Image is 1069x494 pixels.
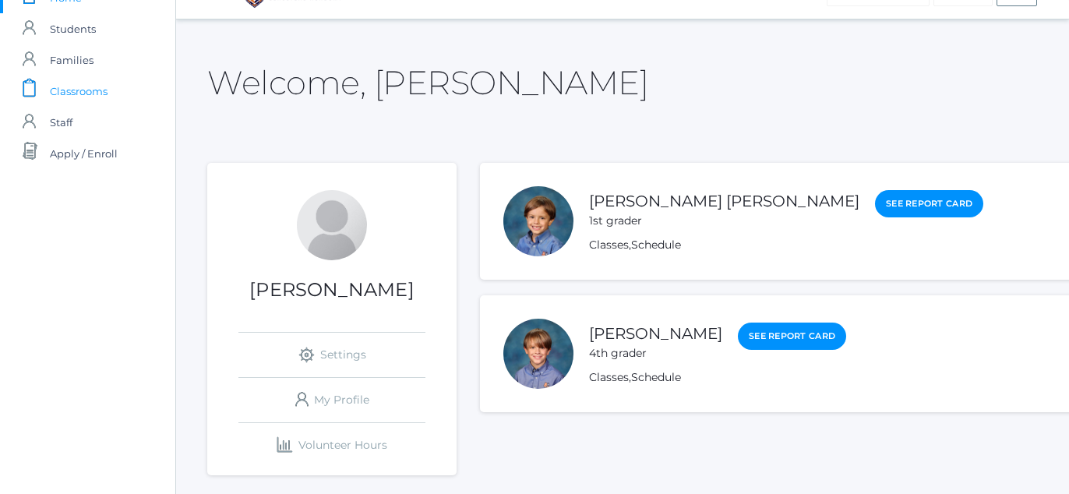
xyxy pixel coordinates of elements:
div: , [589,369,846,386]
span: Students [50,13,96,44]
div: 1st grader [589,213,859,229]
a: See Report Card [875,190,983,217]
a: Volunteer Hours [238,423,425,468]
a: See Report Card [738,323,846,350]
div: , [589,237,983,253]
span: Apply / Enroll [50,138,118,169]
a: [PERSON_NAME] [589,324,722,343]
a: My Profile [238,378,425,422]
div: Austen Crosby [503,186,573,256]
h2: Welcome, [PERSON_NAME] [207,65,648,101]
div: 4th grader [589,345,722,362]
a: Schedule [631,370,681,384]
span: Classrooms [50,76,108,107]
h1: [PERSON_NAME] [207,280,457,300]
a: Settings [238,333,425,377]
span: Staff [50,107,72,138]
div: Sarah Crosby [297,190,367,260]
a: [PERSON_NAME] [PERSON_NAME] [589,192,859,210]
span: Families [50,44,93,76]
a: Schedule [631,238,681,252]
a: Classes [589,238,629,252]
a: Classes [589,370,629,384]
div: Jack Crosby [503,319,573,389]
